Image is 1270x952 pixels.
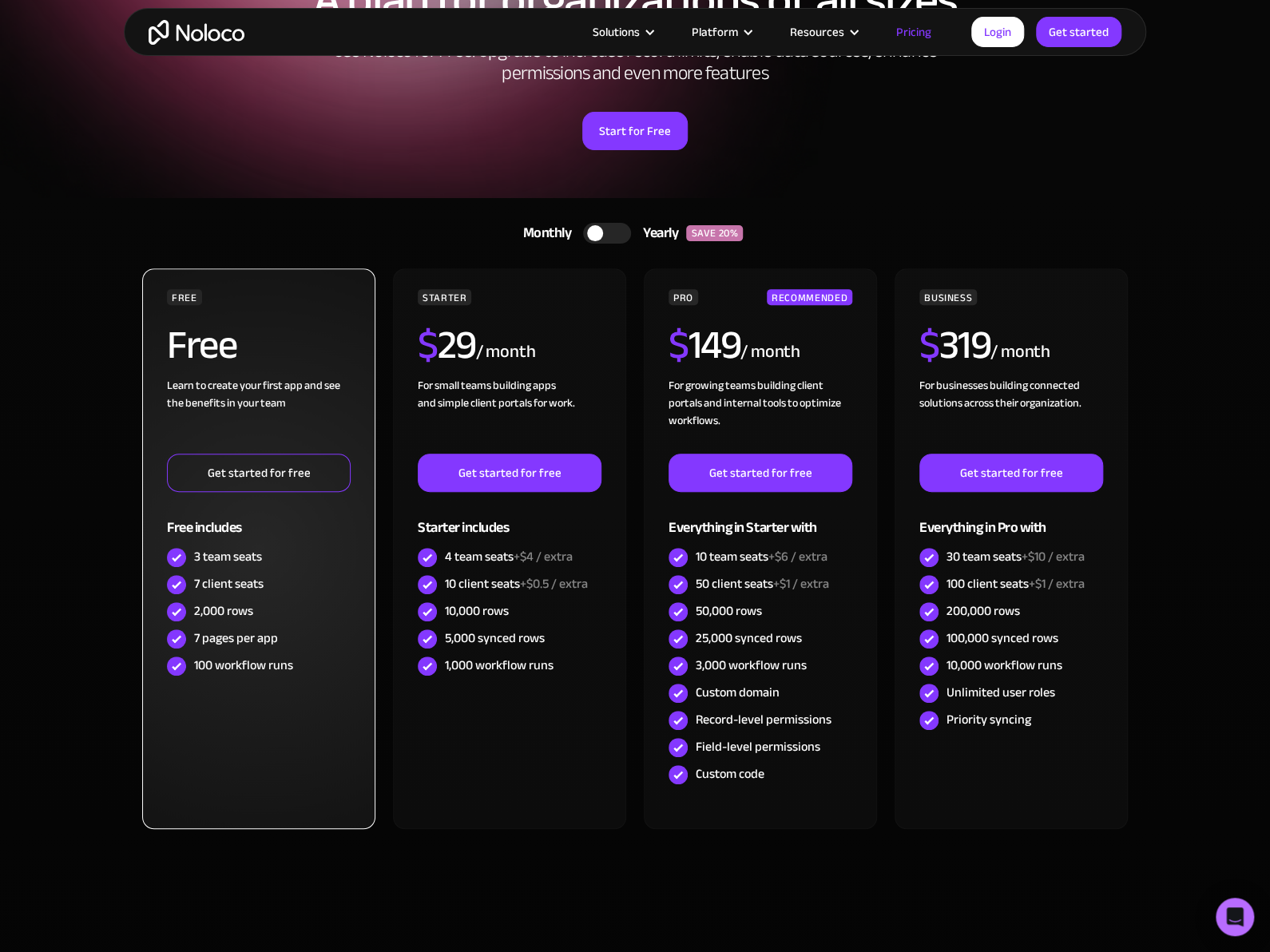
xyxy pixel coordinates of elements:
[672,22,770,42] div: Platform
[773,572,829,596] span: +$1 / extra
[445,656,554,674] div: 1,000 workflow runs
[1022,545,1085,569] span: +$10 / extra
[445,602,509,620] div: 10,000 rows
[316,40,954,85] h2: Use Noloco for Free. Upgrade to increase record limits, enable data sources, enhance permissions ...
[919,325,990,365] h2: 319
[167,492,351,544] div: Free includes
[418,325,476,365] h2: 29
[475,339,535,365] div: / month
[167,325,236,365] h2: Free
[149,20,244,45] a: home
[514,545,573,569] span: +$4 / extra
[573,22,672,42] div: Solutions
[696,765,764,783] div: Custom code
[669,492,852,544] div: Everything in Starter with
[696,548,827,565] div: 10 team seats
[418,492,601,544] div: Starter includes
[669,307,689,383] span: $
[418,454,601,492] a: Get started for free
[692,22,738,42] div: Platform
[740,339,800,365] div: / month
[418,377,601,454] div: For small teams building apps and simple client portals for work. ‍
[631,221,686,245] div: Yearly
[194,575,264,593] div: 7 client seats
[947,575,1085,593] div: 100 client seats
[947,548,1085,565] div: 30 team seats
[669,325,740,365] h2: 149
[696,656,807,674] div: 3,000 workflow runs
[947,602,1020,620] div: 200,000 rows
[790,22,844,42] div: Resources
[418,307,438,383] span: $
[520,572,588,596] span: +$0.5 / extra
[767,289,852,305] div: RECOMMENDED
[919,307,939,383] span: $
[445,575,588,593] div: 10 client seats
[582,112,688,150] a: Start for Free
[696,575,829,593] div: 50 client seats
[1036,17,1121,47] a: Get started
[194,629,278,647] div: 7 pages per app
[770,22,876,42] div: Resources
[696,629,802,647] div: 25,000 synced rows
[768,545,827,569] span: +$6 / extra
[696,684,780,701] div: Custom domain
[194,656,293,674] div: 100 workflow runs
[919,289,977,305] div: BUSINESS
[990,339,1050,365] div: / month
[669,289,698,305] div: PRO
[696,738,820,756] div: Field-level permissions
[445,548,573,565] div: 4 team seats
[919,377,1103,454] div: For businesses building connected solutions across their organization. ‍
[167,377,351,454] div: Learn to create your first app and see the benefits in your team ‍
[696,711,831,728] div: Record-level permissions
[418,289,471,305] div: STARTER
[686,225,743,241] div: SAVE 20%
[1029,572,1085,596] span: +$1 / extra
[1216,898,1254,936] div: Open Intercom Messenger
[194,548,262,565] div: 3 team seats
[919,454,1103,492] a: Get started for free
[919,492,1103,544] div: Everything in Pro with
[947,684,1055,701] div: Unlimited user roles
[593,22,640,42] div: Solutions
[167,454,351,492] a: Get started for free
[167,289,202,305] div: FREE
[971,17,1024,47] a: Login
[947,711,1031,728] div: Priority syncing
[194,602,253,620] div: 2,000 rows
[696,602,762,620] div: 50,000 rows
[669,454,852,492] a: Get started for free
[669,377,852,454] div: For growing teams building client portals and internal tools to optimize workflows.
[503,221,584,245] div: Monthly
[947,656,1062,674] div: 10,000 workflow runs
[876,22,951,42] a: Pricing
[445,629,545,647] div: 5,000 synced rows
[947,629,1058,647] div: 100,000 synced rows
